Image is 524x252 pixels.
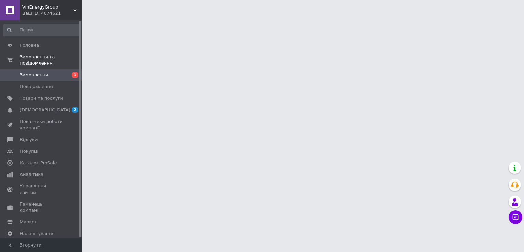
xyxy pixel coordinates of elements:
span: Маркет [20,219,37,225]
span: 2 [72,107,78,113]
span: Налаштування [20,230,55,237]
span: 1 [72,72,78,78]
span: Показники роботи компанії [20,118,63,131]
span: Замовлення та повідомлення [20,54,82,66]
span: Головна [20,42,39,48]
span: Повідомлення [20,84,53,90]
span: Каталог ProSale [20,160,57,166]
span: Управління сайтом [20,183,63,195]
div: Ваш ID: 4074621 [22,10,82,16]
span: Відгуки [20,137,38,143]
span: [DEMOGRAPHIC_DATA] [20,107,70,113]
span: Покупці [20,148,38,154]
span: Товари та послуги [20,95,63,101]
span: VinEnergyGroup [22,4,73,10]
span: Гаманець компанії [20,201,63,213]
span: Замовлення [20,72,48,78]
span: Аналітика [20,171,43,178]
button: Чат з покупцем [509,210,522,224]
input: Пошук [3,24,81,36]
